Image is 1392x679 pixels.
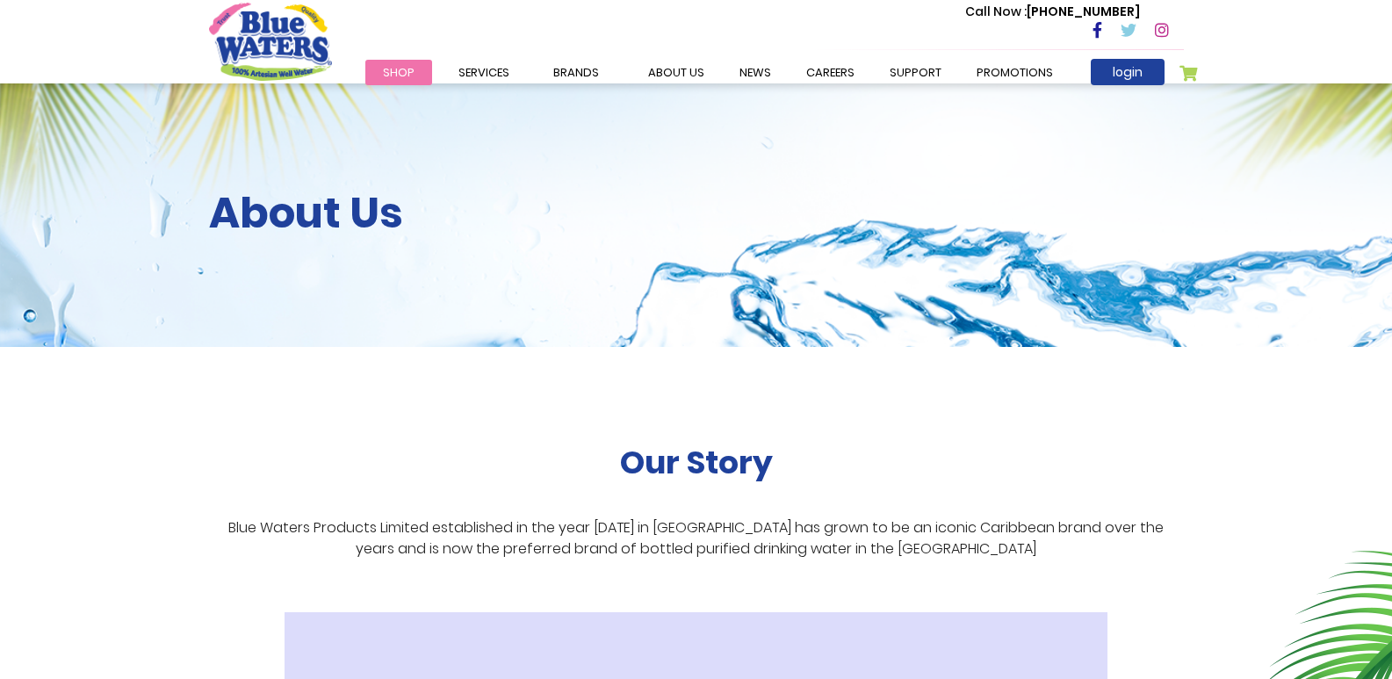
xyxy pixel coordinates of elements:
[209,517,1184,560] p: Blue Waters Products Limited established in the year [DATE] in [GEOGRAPHIC_DATA] has grown to be ...
[1091,59,1165,85] a: login
[965,3,1140,21] p: [PHONE_NUMBER]
[620,444,773,481] h2: Our Story
[553,64,599,81] span: Brands
[383,64,415,81] span: Shop
[209,188,1184,239] h2: About Us
[872,60,959,85] a: support
[722,60,789,85] a: News
[789,60,872,85] a: careers
[458,64,509,81] span: Services
[209,3,332,80] a: store logo
[965,3,1027,20] span: Call Now :
[959,60,1071,85] a: Promotions
[631,60,722,85] a: about us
